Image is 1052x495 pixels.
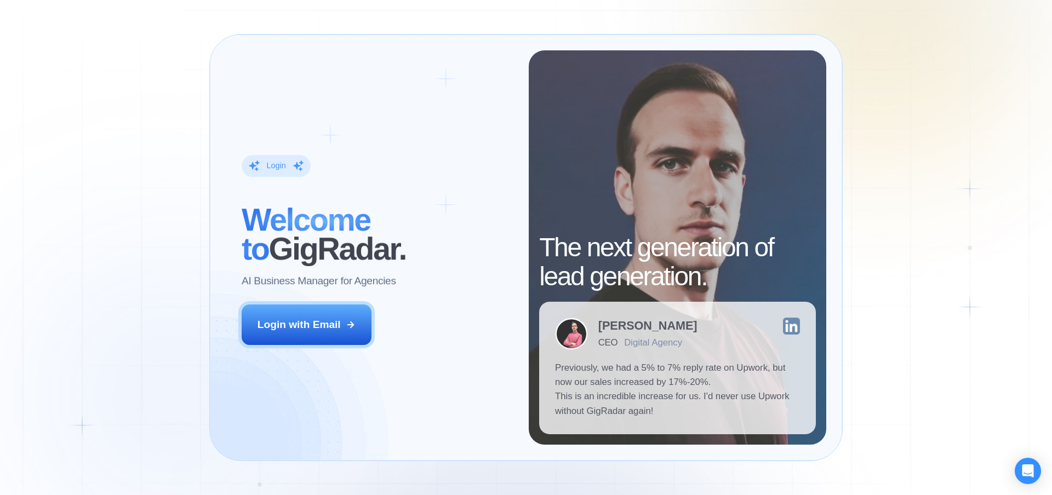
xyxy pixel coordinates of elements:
h2: The next generation of lead generation. [539,233,816,291]
div: CEO [598,337,618,348]
div: Open Intercom Messenger [1015,458,1041,484]
h2: ‍ GigRadar. [242,205,513,263]
div: Login with Email [258,318,341,332]
div: Digital Agency [624,337,682,348]
div: Login [266,160,285,171]
p: Previously, we had a 5% to 7% reply rate on Upwork, but now our sales increased by 17%-20%. This ... [555,361,800,419]
button: Login with Email [242,304,372,345]
span: Welcome to [242,202,370,266]
p: AI Business Manager for Agencies [242,274,396,288]
div: [PERSON_NAME] [598,320,697,332]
